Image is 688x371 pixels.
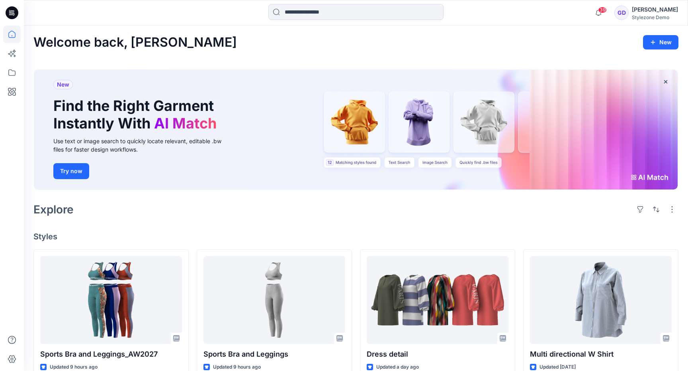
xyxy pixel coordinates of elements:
[530,256,672,344] a: Multi directional W Shirt
[53,137,233,154] div: Use text or image search to quickly locate relevant, editable .bw files for faster design workflows.
[643,35,678,49] button: New
[40,349,182,360] p: Sports Bra and Leggings_AW2027
[53,97,221,132] h1: Find the Right Garment Instantly With
[40,256,182,344] a: Sports Bra and Leggings_AW2027
[203,256,345,344] a: Sports Bra and Leggings
[367,349,508,360] p: Dress detail
[367,256,508,344] a: Dress detail
[614,6,629,20] div: GD
[203,349,345,360] p: Sports Bra and Leggings
[33,35,237,50] h2: Welcome back, [PERSON_NAME]
[598,7,607,13] span: 39
[33,232,678,241] h4: Styles
[530,349,672,360] p: Multi directional W Shirt
[154,114,217,132] span: AI Match
[53,163,89,179] button: Try now
[632,5,678,14] div: [PERSON_NAME]
[33,203,74,216] h2: Explore
[57,80,69,89] span: New
[632,14,678,20] div: Stylezone Demo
